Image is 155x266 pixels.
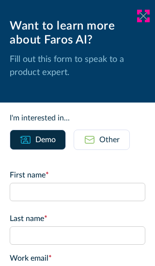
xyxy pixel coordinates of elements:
label: Last name [10,213,145,224]
div: I'm interested in... [10,112,145,124]
div: Want to learn more about Faros AI? [10,19,145,47]
label: First name [10,169,145,181]
p: Fill out this form to speak to a product expert. [10,53,145,79]
div: Demo [35,134,56,146]
label: Work email [10,252,145,264]
div: Other [99,134,120,146]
